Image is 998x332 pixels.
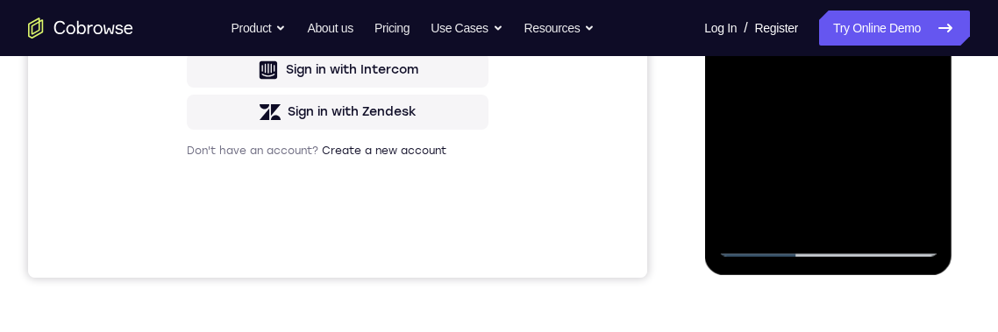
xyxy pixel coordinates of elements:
a: Log In [704,11,737,46]
a: Try Online Demo [819,11,970,46]
input: Enter your email [169,167,450,185]
span: / [744,18,747,39]
a: About us [307,11,353,46]
a: Register [755,11,798,46]
button: Use Cases [431,11,503,46]
button: Sign in with Google [159,278,460,313]
button: Sign in [159,201,460,236]
p: or [301,251,319,265]
button: Product [232,11,287,46]
div: Sign in with Google [264,286,383,304]
button: Resources [524,11,595,46]
a: Pricing [374,11,410,46]
a: Go to the home page [28,18,133,39]
h1: Sign in to your account [159,120,460,145]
